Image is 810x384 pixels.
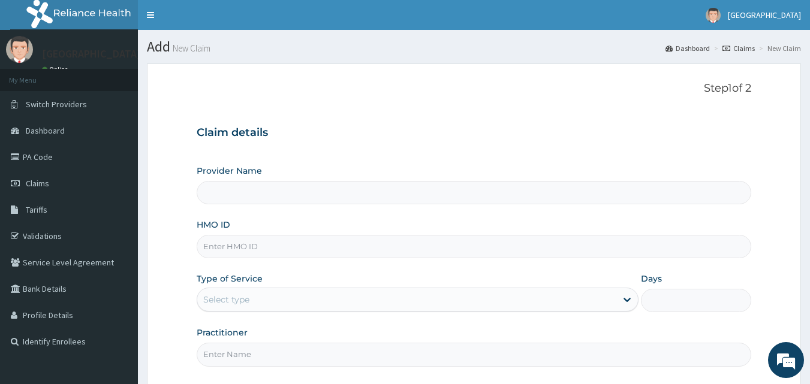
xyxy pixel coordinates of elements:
[728,10,801,20] span: [GEOGRAPHIC_DATA]
[26,99,87,110] span: Switch Providers
[197,165,262,177] label: Provider Name
[170,44,210,53] small: New Claim
[26,204,47,215] span: Tariffs
[666,43,710,53] a: Dashboard
[197,126,752,140] h3: Claim details
[641,273,662,285] label: Days
[756,43,801,53] li: New Claim
[6,36,33,63] img: User Image
[26,178,49,189] span: Claims
[197,343,752,366] input: Enter Name
[706,8,721,23] img: User Image
[197,273,263,285] label: Type of Service
[147,39,801,55] h1: Add
[197,219,230,231] label: HMO ID
[42,49,141,59] p: [GEOGRAPHIC_DATA]
[203,294,249,306] div: Select type
[722,43,755,53] a: Claims
[197,235,752,258] input: Enter HMO ID
[197,326,248,338] label: Practitioner
[42,65,71,74] a: Online
[197,82,752,95] p: Step 1 of 2
[26,125,65,136] span: Dashboard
